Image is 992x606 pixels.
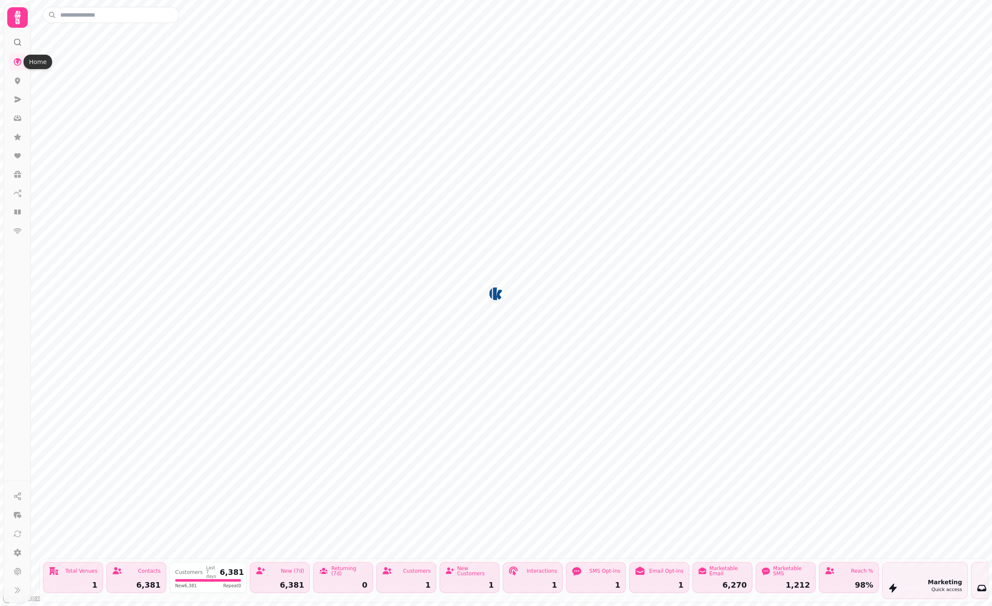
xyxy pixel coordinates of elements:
a: Mapbox logo [3,594,40,603]
div: Map marker [489,287,503,303]
div: 1,212 [761,581,810,589]
div: 6,381 [255,581,304,589]
div: Total Venues [65,568,97,574]
div: 0 [319,581,367,589]
div: Returning (7d) [331,566,367,576]
div: Customers [403,568,431,574]
div: 1 [445,581,494,589]
div: 6,270 [698,581,747,589]
div: Interactions [527,568,557,574]
div: 6,381 [220,568,244,576]
div: 1 [508,581,557,589]
div: 1 [49,581,97,589]
span: New 6,381 [175,583,197,589]
div: 6,381 [112,581,161,589]
div: Marketable SMS [773,566,810,576]
div: Reach % [851,568,873,574]
div: Customers [175,570,203,575]
div: Last 7 days [206,566,217,579]
div: New (7d) [281,568,304,574]
div: New Customers [457,566,494,576]
div: Quick access [928,586,962,594]
div: Marketing [928,578,962,586]
div: Email Opt-ins [649,568,684,574]
div: SMS Opt-ins [589,568,620,574]
div: Home [23,55,52,69]
div: 1 [382,581,431,589]
div: Marketable Email [709,566,747,576]
button: Allkin Tap & Bottle [489,287,503,300]
button: MarketingQuick access [882,562,968,599]
div: 1 [572,581,620,589]
span: Repeat 0 [223,583,241,589]
div: Contacts [138,568,161,574]
div: 1 [635,581,684,589]
div: 98% [825,581,873,589]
